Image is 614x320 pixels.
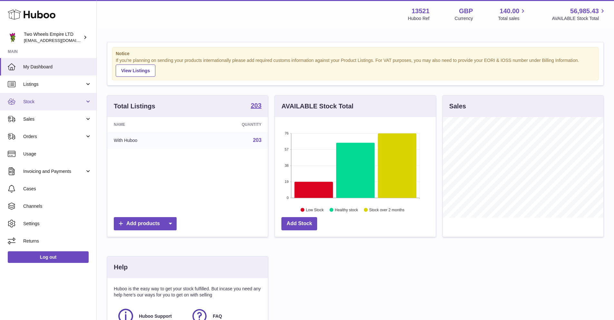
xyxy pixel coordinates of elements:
th: Quantity [192,117,268,132]
text: 76 [285,131,289,135]
a: 203 [251,102,261,110]
img: justas@twowheelsempire.com [8,33,17,42]
text: Stock over 2 months [369,207,404,212]
span: Usage [23,151,92,157]
th: Name [107,117,192,132]
span: 140.00 [500,7,519,15]
h3: Total Listings [114,102,155,111]
span: AVAILABLE Stock Total [552,15,606,22]
span: Invoicing and Payments [23,168,85,175]
span: Orders [23,134,85,140]
div: If you're planning on sending your products internationally please add required customs informati... [116,57,595,77]
span: Sales [23,116,85,122]
p: Huboo is the easy way to get your stock fulfilled. But incase you need any help here's our ways f... [114,286,261,298]
text: 38 [285,164,289,167]
div: Currency [455,15,473,22]
a: View Listings [116,65,155,77]
text: 19 [285,180,289,184]
span: FAQ [213,313,222,319]
a: 56,985.43 AVAILABLE Stock Total [552,7,606,22]
span: Listings [23,81,85,87]
span: Total sales [498,15,527,22]
a: Log out [8,251,89,263]
strong: Notice [116,51,595,57]
text: Healthy stock [335,207,358,212]
h3: Help [114,263,128,272]
strong: GBP [459,7,473,15]
h3: AVAILABLE Stock Total [281,102,353,111]
div: Huboo Ref [408,15,430,22]
a: 140.00 Total sales [498,7,527,22]
span: Cases [23,186,92,192]
a: Add Stock [281,217,317,230]
text: Low Stock [306,207,324,212]
span: Huboo Support [139,313,172,319]
span: [EMAIL_ADDRESS][DOMAIN_NAME] [24,38,95,43]
span: My Dashboard [23,64,92,70]
a: 203 [253,137,262,143]
div: Two Wheels Empire LTD [24,31,82,44]
strong: 13521 [412,7,430,15]
span: 56,985.43 [570,7,599,15]
span: Settings [23,221,92,227]
a: Add products [114,217,177,230]
span: Returns [23,238,92,244]
h3: Sales [449,102,466,111]
span: Stock [23,99,85,105]
text: 0 [287,196,289,200]
strong: 203 [251,102,261,109]
text: 57 [285,147,289,151]
span: Channels [23,203,92,209]
td: With Huboo [107,132,192,149]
